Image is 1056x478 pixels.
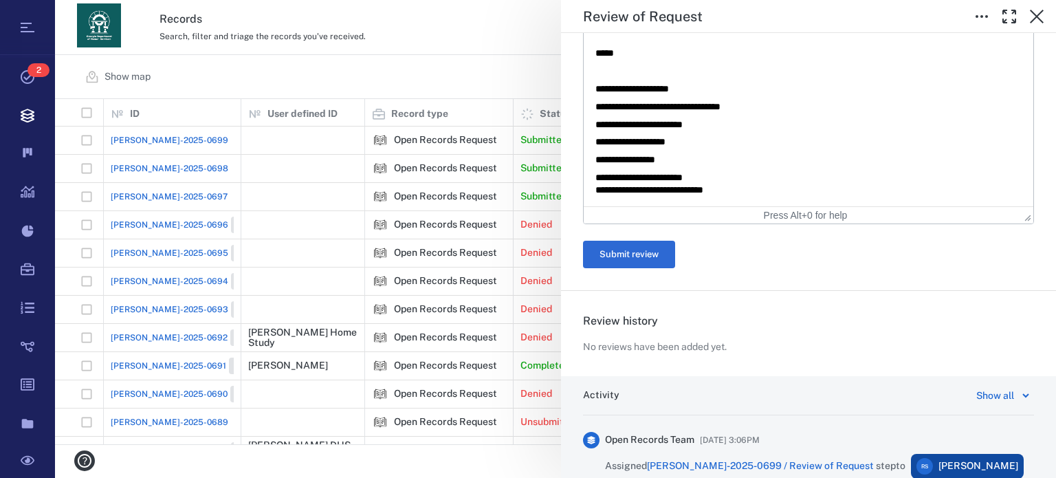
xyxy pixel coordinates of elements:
[968,3,995,30] button: Toggle to Edit Boxes
[916,458,933,475] div: R S
[938,459,1018,473] span: [PERSON_NAME]
[976,387,1014,404] div: Show all
[583,8,703,25] h5: Review of Request
[1024,209,1031,221] div: Press the Up and Down arrow keys to resize the editor.
[583,389,619,402] h6: Activity
[583,313,1034,329] h6: Review history
[1023,3,1050,30] button: Close
[995,3,1023,30] button: Toggle Fullscreen
[605,433,694,447] span: Open Records Team
[605,459,905,473] span: Assigned step to
[734,210,878,221] div: Press Alt+0 for help
[27,63,49,77] span: 2
[700,432,760,448] span: [DATE] 3:06PM
[31,10,59,22] span: Help
[647,460,874,471] a: [PERSON_NAME]-2025-0699 / Review of Request
[583,340,727,354] p: No reviews have been added yet.
[583,241,675,268] button: Submit review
